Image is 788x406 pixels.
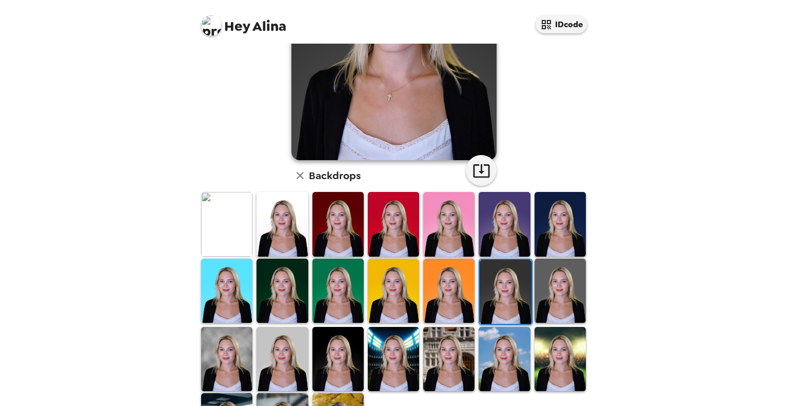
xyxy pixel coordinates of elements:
[224,17,250,35] span: Hey
[201,15,222,36] img: profile pic
[201,10,286,33] span: Alina
[309,167,361,184] h6: Backdrops
[536,15,587,33] button: IDcode
[201,192,252,256] img: Original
